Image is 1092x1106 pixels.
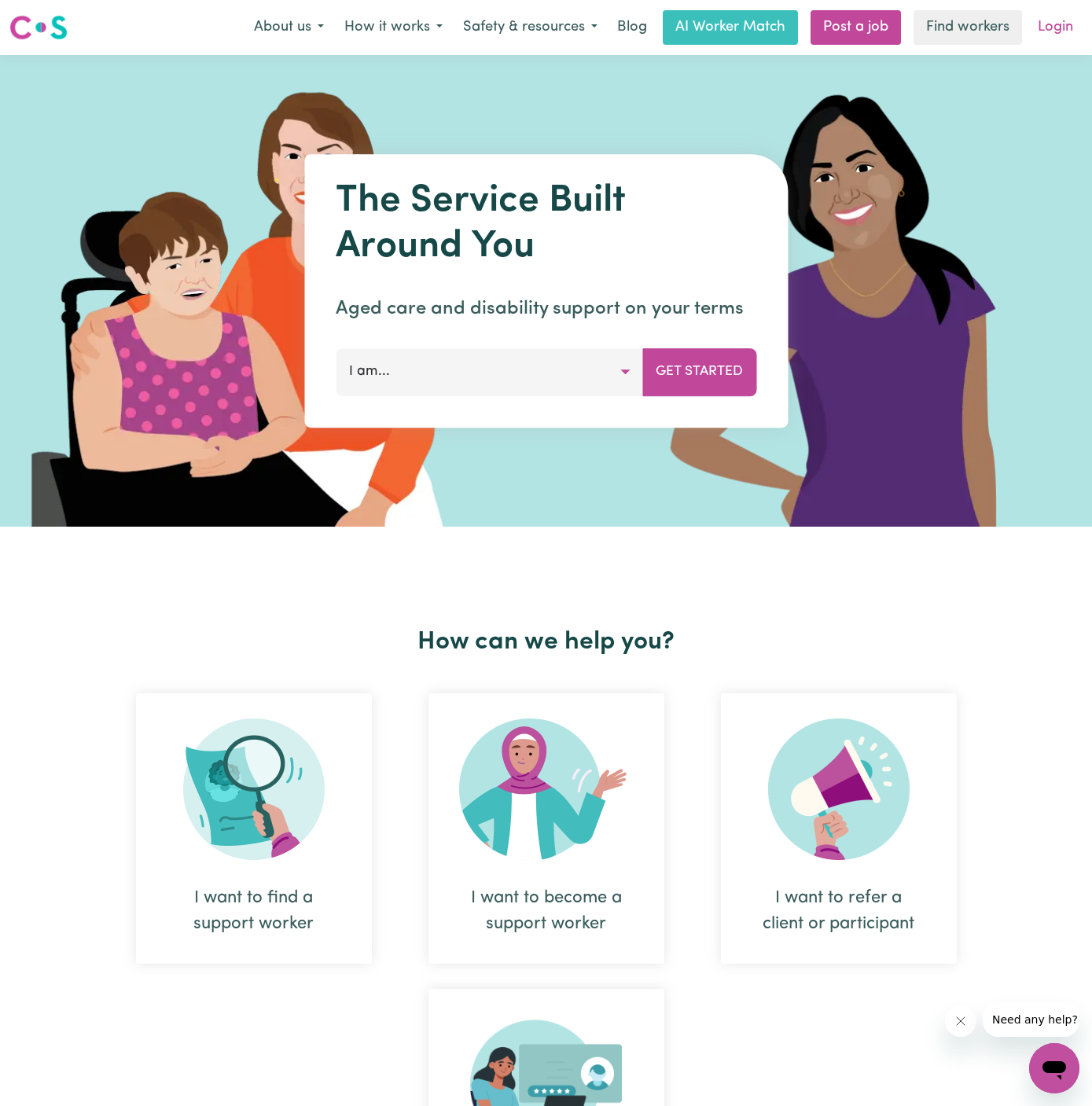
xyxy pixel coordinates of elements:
h2: How can we help you? [108,627,985,657]
div: I want to refer a client or participant [721,693,957,964]
button: About us [244,11,334,44]
div: I want to find a support worker [136,693,372,964]
iframe: Button to launch messaging window [1029,1043,1079,1093]
button: Get Started [642,348,756,395]
a: Blog [608,10,656,45]
button: How it works [334,11,453,44]
div: I want to become a support worker [428,693,664,964]
button: I am... [336,348,643,395]
div: I want to find a support worker [174,885,334,937]
div: I want to refer a client or participant [759,885,919,937]
p: Aged care and disability support on your terms [336,295,756,323]
img: Careseekers logo [9,13,68,42]
a: AI Worker Match [663,10,798,45]
a: Post a job [811,10,901,45]
a: Find workers [914,10,1022,45]
div: I want to become a support worker [466,885,627,937]
iframe: Message from company [983,1002,1079,1037]
a: Login [1028,10,1083,45]
a: Careseekers logo [9,9,68,46]
iframe: Close message [945,1005,976,1037]
img: Search [183,718,325,860]
img: Refer [768,718,910,860]
button: Safety & resources [453,11,608,44]
h1: The Service Built Around You [336,179,756,270]
img: Become Worker [459,718,634,860]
